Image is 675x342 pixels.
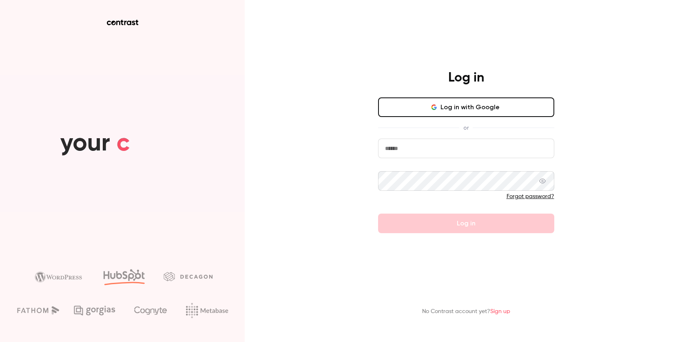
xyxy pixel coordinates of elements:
[378,97,554,117] button: Log in with Google
[164,272,212,281] img: decagon
[490,309,510,314] a: Sign up
[459,124,473,132] span: or
[448,70,484,86] h4: Log in
[422,307,510,316] p: No Contrast account yet?
[507,194,554,199] a: Forgot password?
